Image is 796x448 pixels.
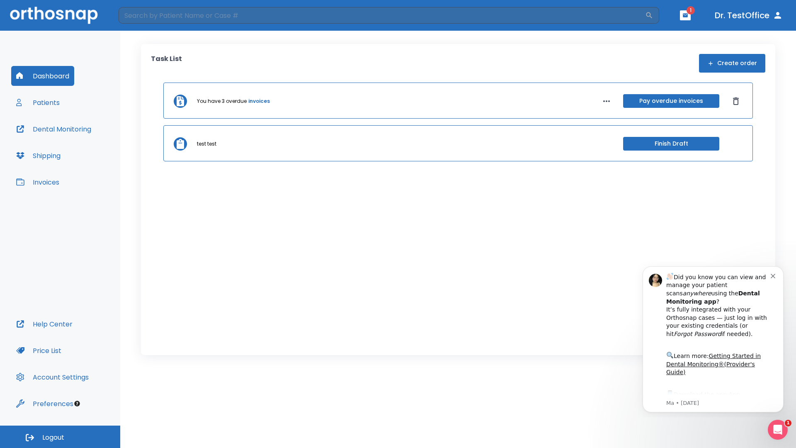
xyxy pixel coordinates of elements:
[11,119,96,139] button: Dental Monitoring
[11,314,78,334] button: Help Center
[197,140,216,148] p: test test
[73,400,81,407] div: Tooltip anchor
[36,130,141,173] div: Download the app: | ​ Let us know if you need help getting started!
[687,6,695,15] span: 1
[36,141,141,148] p: Message from Ma, sent 8w ago
[623,94,719,108] button: Pay overdue invoices
[11,146,66,166] button: Shipping
[11,93,65,112] button: Patients
[768,420,788,440] iframe: Intercom live chat
[11,172,64,192] button: Invoices
[151,54,182,73] p: Task List
[11,341,66,360] button: Price List
[623,137,719,151] button: Finish Draft
[10,7,98,24] img: Orthosnap
[785,420,791,426] span: 1
[11,394,78,414] button: Preferences
[36,132,110,147] a: App Store
[42,433,64,442] span: Logout
[699,54,765,73] button: Create order
[711,8,786,23] button: Dr. TestOffice
[119,7,645,24] input: Search by Patient Name or Case #
[11,66,74,86] button: Dashboard
[729,95,743,108] button: Dismiss
[197,97,247,105] p: You have 3 overdue
[248,97,270,105] a: invoices
[630,259,796,417] iframe: Intercom notifications message
[11,367,94,387] button: Account Settings
[141,13,147,19] button: Dismiss notification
